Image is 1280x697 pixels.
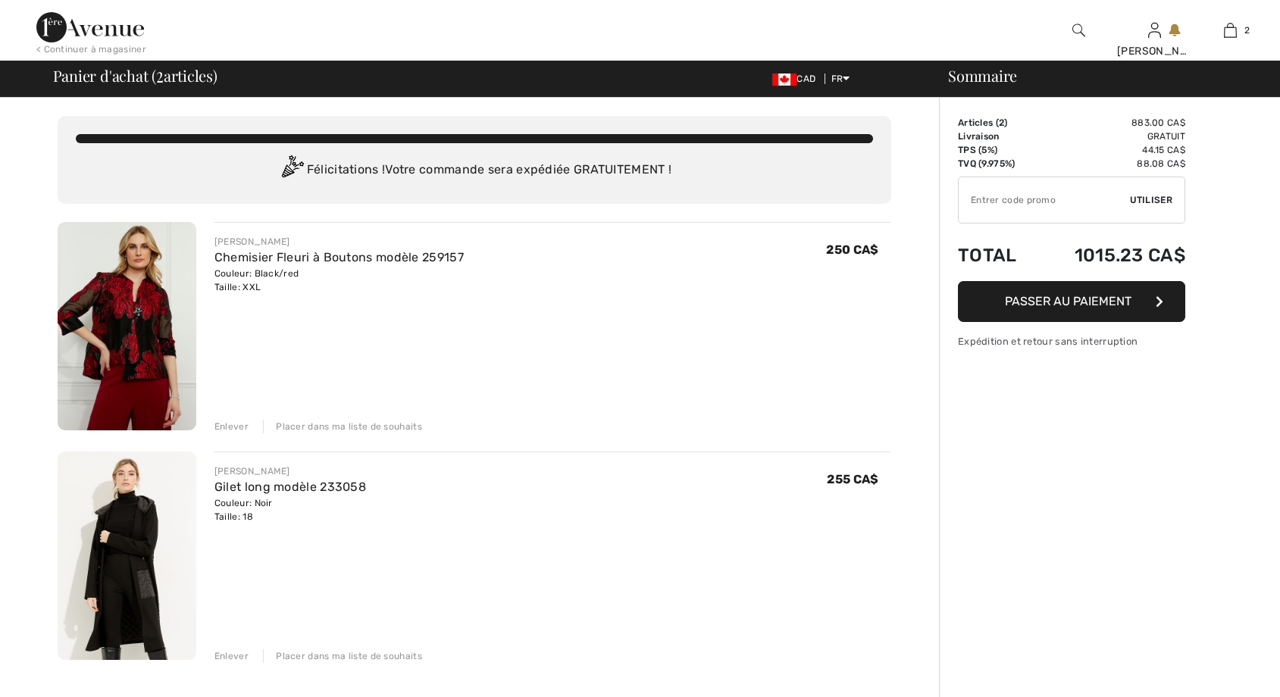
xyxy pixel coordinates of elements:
td: Total [958,230,1037,281]
div: Couleur: Black/red Taille: XXL [214,267,464,294]
img: Gilet long modèle 233058 [58,452,196,660]
a: Se connecter [1148,23,1161,37]
img: Mon panier [1224,21,1237,39]
div: [PERSON_NAME] [214,235,464,248]
div: Enlever [214,420,249,433]
a: Gilet long modèle 233058 [214,480,366,494]
td: TVQ (9.975%) [958,157,1037,170]
span: FR [831,73,850,84]
div: Expédition et retour sans interruption [958,334,1185,348]
img: 1ère Avenue [36,12,144,42]
div: [PERSON_NAME] [1117,43,1191,59]
div: [PERSON_NAME] [214,464,366,478]
span: 255 CA$ [827,472,878,486]
td: 88.08 CA$ [1037,157,1185,170]
span: 2 [156,64,164,84]
div: Enlever [214,649,249,663]
button: Passer au paiement [958,281,1185,322]
td: Livraison [958,130,1037,143]
td: 44.15 CA$ [1037,143,1185,157]
div: Félicitations ! Votre commande sera expédiée GRATUITEMENT ! [76,155,873,186]
div: Couleur: Noir Taille: 18 [214,496,366,524]
td: 883.00 CA$ [1037,116,1185,130]
img: Chemisier Fleuri à Boutons modèle 259157 [58,222,196,430]
img: Congratulation2.svg [277,155,307,186]
td: TPS (5%) [958,143,1037,157]
div: < Continuer à magasiner [36,42,146,56]
a: Chemisier Fleuri à Boutons modèle 259157 [214,250,464,264]
td: Articles ( ) [958,116,1037,130]
span: Panier d'achat ( articles) [53,68,218,83]
img: recherche [1072,21,1085,39]
img: Canadian Dollar [772,73,796,86]
span: CAD [772,73,822,84]
span: 2 [999,117,1004,128]
td: Gratuit [1037,130,1185,143]
span: Passer au paiement [1005,294,1131,308]
div: Placer dans ma liste de souhaits [263,420,422,433]
span: 250 CA$ [826,242,878,257]
td: 1015.23 CA$ [1037,230,1185,281]
a: 2 [1193,21,1267,39]
input: Code promo [959,177,1130,223]
span: Utiliser [1130,193,1172,207]
div: Sommaire [930,68,1271,83]
div: Placer dans ma liste de souhaits [263,649,422,663]
span: 2 [1244,23,1250,37]
img: Mes infos [1148,21,1161,39]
